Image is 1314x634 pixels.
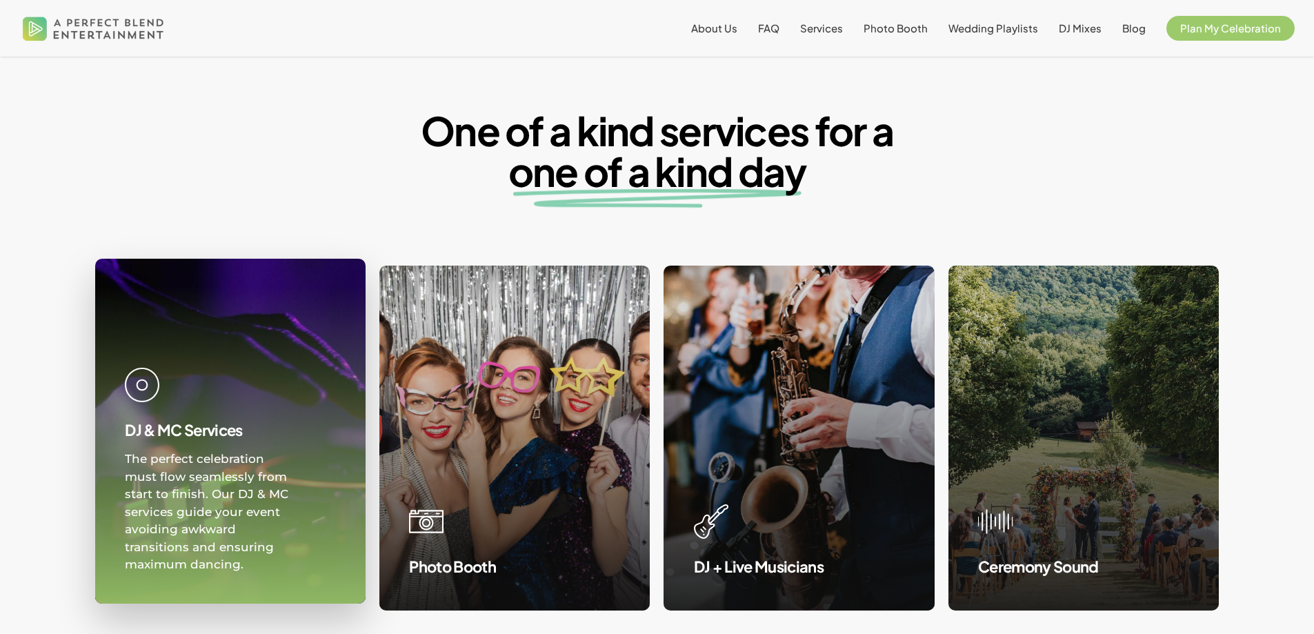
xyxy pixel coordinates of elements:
[506,152,808,191] em: one of a kind day
[1059,21,1102,34] span: DJ Mixes
[800,23,843,34] a: Services
[19,6,168,51] img: A Perfect Blend Entertainment
[691,21,737,34] span: About Us
[948,23,1038,34] a: Wedding Playlists
[948,21,1038,34] span: Wedding Playlists
[864,21,928,34] span: Photo Booth
[421,106,893,196] strong: One of a kind services for a
[758,23,779,34] a: FAQ
[758,21,779,34] span: FAQ
[864,23,928,34] a: Photo Booth
[800,21,843,34] span: Services
[1180,21,1281,34] span: Plan My Celebration
[1166,23,1295,34] a: Plan My Celebration
[1122,21,1146,34] span: Blog
[1122,23,1146,34] a: Blog
[691,23,737,34] a: About Us
[1059,23,1102,34] a: DJ Mixes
